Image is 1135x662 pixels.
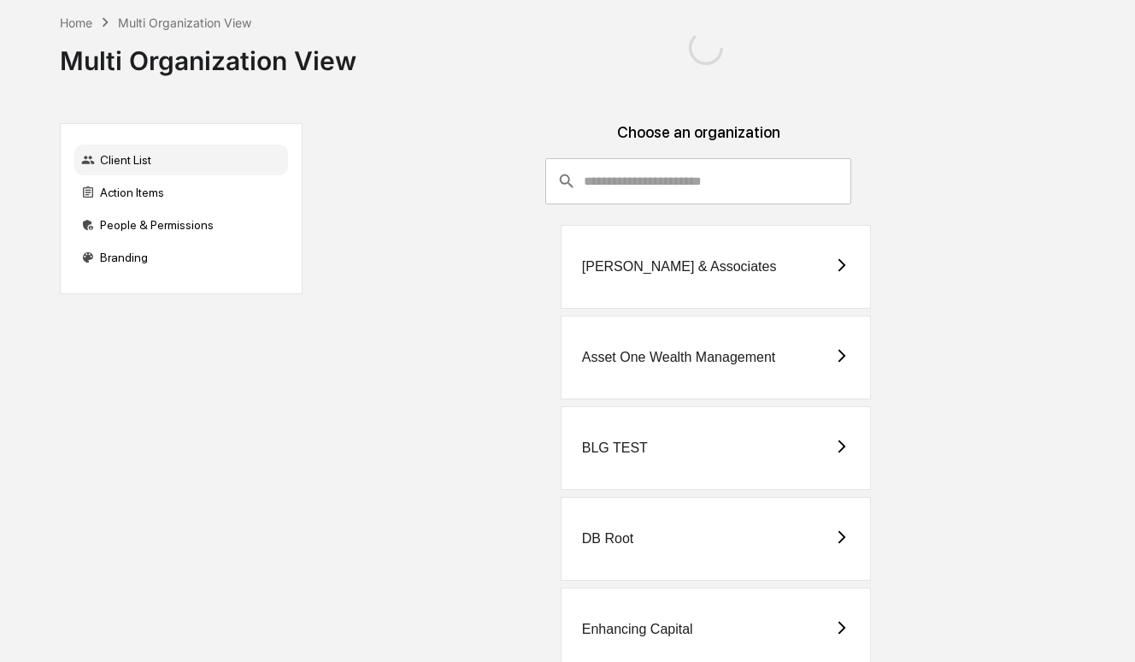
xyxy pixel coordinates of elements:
[74,242,288,273] div: Branding
[316,123,1081,158] div: Choose an organization
[582,531,633,547] div: DB Root
[118,15,251,30] div: Multi Organization View
[582,350,776,365] div: Asset One Wealth Management
[545,158,851,204] div: consultant-dashboard__filter-organizations-search-bar
[582,259,777,275] div: [PERSON_NAME] & Associates
[60,15,92,30] div: Home
[74,177,288,208] div: Action Items
[74,145,288,175] div: Client List
[582,622,693,637] div: Enhancing Capital
[582,440,648,456] div: BLG TEST
[74,210,288,240] div: People & Permissions
[60,32,356,76] div: Multi Organization View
